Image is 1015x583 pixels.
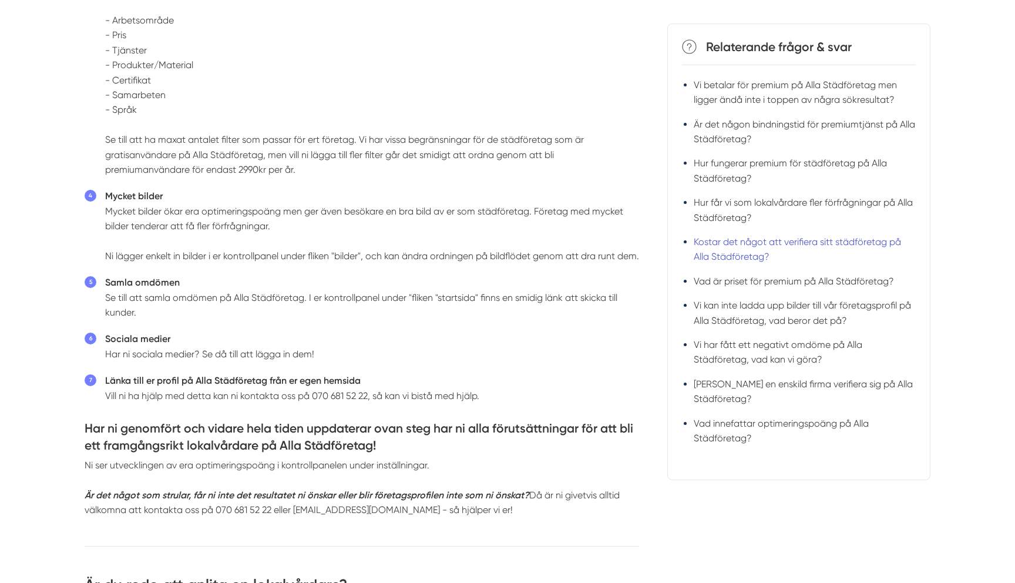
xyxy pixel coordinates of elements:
a: Hur fungerar premium för städföretag på Alla Städföretag? [694,158,887,184]
em: Är det något som strular, får ni inte det resultatet ni önskar eller blir företagsprofilen inte s... [85,490,529,501]
li: Se till att samla omdömen på Alla Städföretag. I er kontrollpanel under "fliken "startsida" finns... [105,275,639,320]
a: Vi betalar för premium på Alla Städföretag men ligger ändå inte i toppen av några sökresultat? [694,79,897,105]
a: Kostar det något att verifiera sitt städföretag på Alla Städföretag? [694,237,901,263]
strong: Mycket bilder [105,190,163,202]
strong: Har ni genomfört och vidare hela tiden uppdaterar ovan steg har ni alla förutsättningar för att b... [85,421,633,453]
div: Då är ni givetvis alltid välkomna att kontakta oss på 070 681 52 22 eller [EMAIL_ADDRESS][DOMAIN_... [85,488,639,518]
a: Vi kan inte ladda upp bilder till vår företagsprofil på Alla Städföretag, vad beror det på? [694,300,911,326]
li: Vill ni ha hjälp med detta kan ni kontakta oss på 070 681 52 22, så kan vi bistå med hjälp. [105,373,639,403]
a: Vad är priset för premium på Alla Städföretag? [694,276,894,287]
strong: Samla omdömen [105,277,180,288]
a: [PERSON_NAME] en enskild firma verifiera sig på Alla Städföretag? [694,378,913,404]
strong: Sociala medier [105,333,170,344]
li: Har ni sociala medier? Se då till att lägga in dem! [105,331,639,361]
li: Mycket bilder ökar era optimeringspoäng men ger även besökare en bra bild av er som städföretag. ... [105,189,639,263]
a: Är det någon bindningstid för premiumtjänst på Alla Städföretag? [694,119,915,145]
h4: Relaterande frågor & svar [706,38,852,55]
a: Vad innefattar optimeringspoäng på Alla Städföretag? [694,418,869,444]
strong: Länka till er profil på Alla Städföretag från er egen hemsida [105,375,361,386]
div: Ni ser utvecklingen av era optimeringspoäng i kontrollpanelen under inställningar. [85,458,639,473]
a: Vi har fått ett negativt omdöme på Alla Städföretag, vad kan vi göra? [694,339,862,365]
a: Hur får vi som lokalvårdare fler förfrågningar på Alla Städföretag? [694,197,913,223]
